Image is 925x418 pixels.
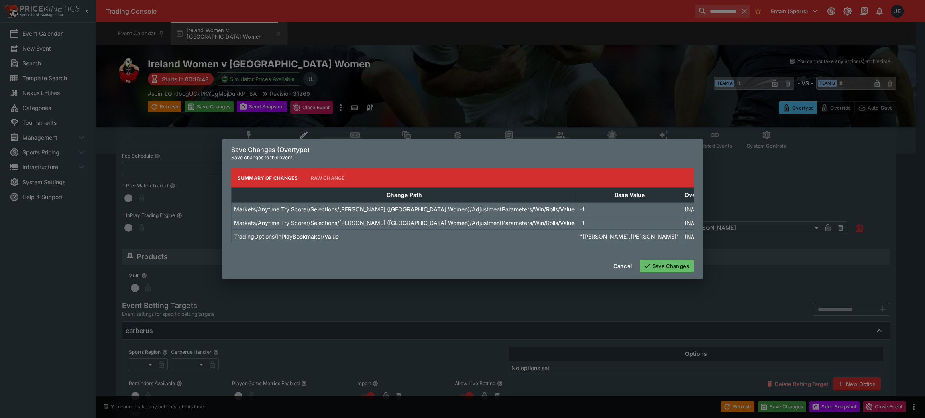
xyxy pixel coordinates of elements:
td: (N/A) [682,216,711,230]
h6: Save Changes (Overtype) [231,146,694,154]
p: Markets/Anytime Try Scorer/Selections/[PERSON_NAME] ([GEOGRAPHIC_DATA] Women)/AdjustmentParameter... [234,219,575,227]
p: Save changes to this event. [231,154,694,162]
td: -1 [577,203,682,216]
button: Summary of Changes [231,168,304,187]
th: Base Value [577,188,682,203]
td: (N/A) [682,230,711,243]
button: Save Changes [640,260,694,272]
p: TradingOptions/InPlayBookmaker/Value [234,232,339,241]
button: Raw Change [304,168,351,187]
td: (N/A) [682,203,711,216]
td: -1 [577,216,682,230]
p: Markets/Anytime Try Scorer/Selections/[PERSON_NAME] ([GEOGRAPHIC_DATA] Women)/AdjustmentParameter... [234,205,575,213]
th: Override [682,188,711,203]
button: Cancel [609,260,636,272]
th: Change Path [232,188,577,203]
td: "[PERSON_NAME].[PERSON_NAME]" [577,230,682,243]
